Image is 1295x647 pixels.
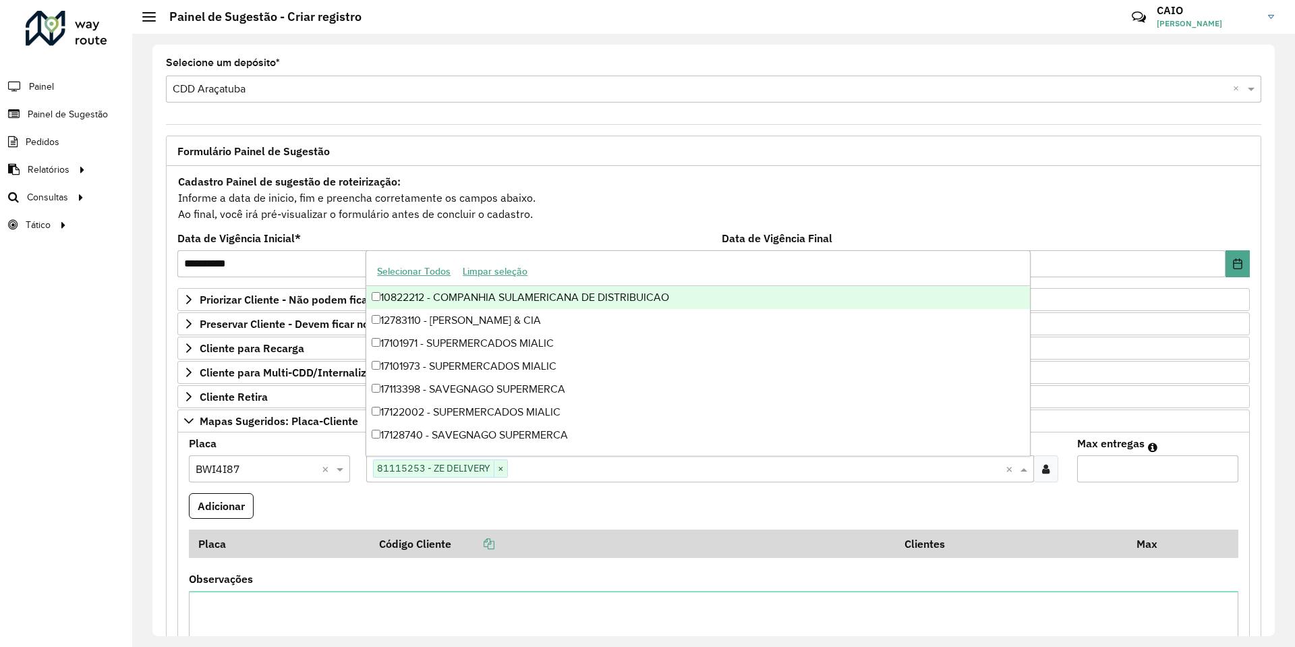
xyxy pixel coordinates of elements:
div: 12783110 - [PERSON_NAME] & CIA [366,309,1029,332]
span: Cliente para Multi-CDD/Internalização [200,367,390,378]
span: Formulário Painel de Sugestão [177,146,330,157]
span: Relatórios [28,163,69,177]
span: Priorizar Cliente - Não podem ficar no buffer [200,294,420,305]
label: Max entregas [1077,435,1145,451]
th: Clientes [896,530,1127,558]
button: Adicionar [189,493,254,519]
a: Cliente para Multi-CDD/Internalização [177,361,1250,384]
button: Limpar seleção [457,261,534,282]
a: Copiar [451,537,494,551]
div: 17128742 - SAVEGNAGO SUPERMERCA [366,447,1029,470]
label: Selecione um depósito [166,55,280,71]
h3: CAIO [1157,4,1258,17]
span: Mapas Sugeridos: Placa-Cliente [200,416,358,426]
span: Consultas [27,190,68,204]
a: Cliente para Recarga [177,337,1250,360]
label: Placa [189,435,217,451]
a: Contato Rápido [1124,3,1153,32]
em: Máximo de clientes que serão colocados na mesma rota com os clientes informados [1148,442,1157,453]
a: Preservar Cliente - Devem ficar no buffer, não roteirizar [177,312,1250,335]
label: Data de Vigência Inicial [177,230,301,246]
span: Tático [26,218,51,232]
span: Cliente para Recarga [200,343,304,354]
button: Selecionar Todos [371,261,457,282]
span: Clear all [1233,81,1244,97]
div: Informe a data de inicio, fim e preencha corretamente os campos abaixo. Ao final, você irá pré-vi... [177,173,1250,223]
th: Max [1127,530,1181,558]
span: [PERSON_NAME] [1157,18,1258,30]
h2: Painel de Sugestão - Criar registro [156,9,362,24]
a: Mapas Sugeridos: Placa-Cliente [177,410,1250,432]
div: 10822212 - COMPANHIA SULAMERICANA DE DISTRIBUICAO [366,286,1029,309]
div: 17101973 - SUPERMERCADOS MIALIC [366,355,1029,378]
span: Painel [29,80,54,94]
div: 17128740 - SAVEGNAGO SUPERMERCA [366,424,1029,447]
strong: Cadastro Painel de sugestão de roteirização: [178,175,401,188]
th: Código Cliente [370,530,896,558]
th: Placa [189,530,370,558]
button: Choose Date [1226,250,1250,277]
div: 17113398 - SAVEGNAGO SUPERMERCA [366,378,1029,401]
span: Cliente Retira [200,391,268,402]
div: 17101971 - SUPERMERCADOS MIALIC [366,332,1029,355]
label: Observações [189,571,253,587]
span: Clear all [322,461,333,477]
span: Painel de Sugestão [28,107,108,121]
ng-dropdown-panel: Options list [366,250,1030,456]
span: Pedidos [26,135,59,149]
a: Cliente Retira [177,385,1250,408]
label: Data de Vigência Final [722,230,832,246]
span: 81115253 - ZE DELIVERY [374,460,494,476]
span: Preservar Cliente - Devem ficar no buffer, não roteirizar [200,318,474,329]
span: × [494,461,507,477]
a: Priorizar Cliente - Não podem ficar no buffer [177,288,1250,311]
span: Clear all [1006,461,1017,477]
div: 17122002 - SUPERMERCADOS MIALIC [366,401,1029,424]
